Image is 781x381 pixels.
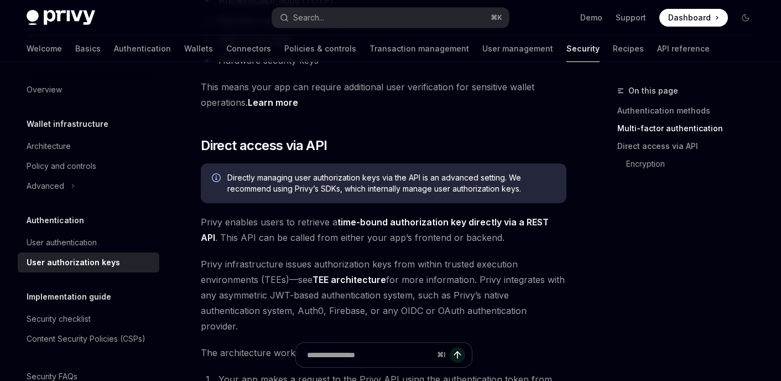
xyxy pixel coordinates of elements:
h5: Authentication [27,214,84,227]
h5: Implementation guide [27,290,111,303]
button: Toggle dark mode [737,9,754,27]
a: Content Security Policies (CSPs) [18,329,159,349]
div: User authorization keys [27,256,120,269]
a: Direct access via API [617,137,763,155]
div: Security checklist [27,312,91,326]
div: User authentication [27,236,97,249]
span: Privy infrastructure issues authorization keys from within trusted execution environments (TEEs)—... [201,256,566,334]
svg: Info [212,173,223,184]
span: Direct access via API [201,137,327,155]
strong: time-bound authorization key directly via a REST API [201,217,549,243]
a: Security checklist [18,309,159,329]
div: Advanced [27,179,64,193]
a: Demo [580,12,602,23]
span: Privy enables users to retrieve a . This API can be called from either your app’s frontend or bac... [201,214,566,245]
a: Connectors [226,35,271,62]
a: Policies & controls [284,35,356,62]
span: This means your app can require additional user verification for sensitive wallet operations. [201,79,566,110]
a: Architecture [18,136,159,156]
span: Directly managing user authorization keys via the API is an advanced setting. We recommend using ... [227,172,555,194]
div: Policy and controls [27,159,96,173]
a: Learn more [248,97,298,109]
a: User management [482,35,553,62]
div: Search... [293,11,324,24]
a: Welcome [27,35,62,62]
a: Encryption [617,155,763,173]
a: Transaction management [369,35,469,62]
a: Wallets [184,35,213,62]
button: Toggle Advanced section [18,176,159,196]
a: Overview [18,80,159,100]
a: API reference [657,35,710,62]
a: Basics [75,35,101,62]
span: On this page [628,84,678,97]
a: Policy and controls [18,156,159,176]
input: Ask a question... [307,343,433,367]
button: Send message [450,347,465,363]
a: Dashboard [659,9,728,27]
div: Overview [27,83,62,96]
a: Authentication [114,35,171,62]
a: Support [616,12,646,23]
a: Multi-factor authentication [617,120,763,137]
button: Open search [272,8,509,28]
div: Content Security Policies (CSPs) [27,332,145,346]
img: dark logo [27,10,95,25]
h5: Wallet infrastructure [27,117,108,131]
div: Architecture [27,140,71,153]
span: ⌘ K [491,13,502,22]
span: Dashboard [668,12,711,23]
a: Security [566,35,600,62]
a: TEE architecture [313,274,386,286]
a: User authorization keys [18,253,159,272]
a: Recipes [613,35,644,62]
a: User authentication [18,233,159,253]
a: Authentication methods [617,102,763,120]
